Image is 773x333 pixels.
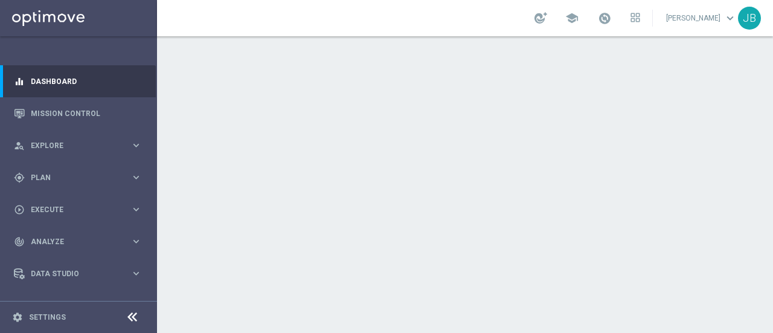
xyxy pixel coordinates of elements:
div: Data Studio [14,268,130,279]
button: track_changes Analyze keyboard_arrow_right [13,237,143,247]
i: gps_fixed [14,172,25,183]
button: person_search Explore keyboard_arrow_right [13,141,143,150]
span: school [565,11,579,25]
div: Mission Control [14,97,142,129]
button: Mission Control [13,109,143,118]
button: Data Studio keyboard_arrow_right [13,269,143,279]
button: gps_fixed Plan keyboard_arrow_right [13,173,143,183]
div: Plan [14,172,130,183]
div: Analyze [14,236,130,247]
div: Execute [14,204,130,215]
button: equalizer Dashboard [13,77,143,86]
i: keyboard_arrow_right [130,236,142,247]
a: Settings [29,314,66,321]
span: Explore [31,142,130,149]
i: equalizer [14,76,25,87]
i: keyboard_arrow_right [130,172,142,183]
i: keyboard_arrow_right [130,204,142,215]
i: track_changes [14,236,25,247]
button: play_circle_outline Execute keyboard_arrow_right [13,205,143,215]
a: Dashboard [31,65,142,97]
span: Analyze [31,238,130,245]
i: settings [12,312,23,323]
i: keyboard_arrow_right [130,268,142,279]
a: [PERSON_NAME]keyboard_arrow_down [665,9,738,27]
i: play_circle_outline [14,204,25,215]
span: Execute [31,206,130,213]
div: JB [738,7,761,30]
div: Dashboard [14,65,142,97]
span: Plan [31,174,130,181]
div: Explore [14,140,130,151]
a: Optibot [31,289,126,322]
div: Optibot [14,289,142,322]
i: lightbulb [14,300,25,311]
a: Mission Control [31,97,142,129]
i: person_search [14,140,25,151]
span: keyboard_arrow_down [723,11,737,25]
span: Data Studio [31,270,130,277]
i: keyboard_arrow_right [130,140,142,151]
